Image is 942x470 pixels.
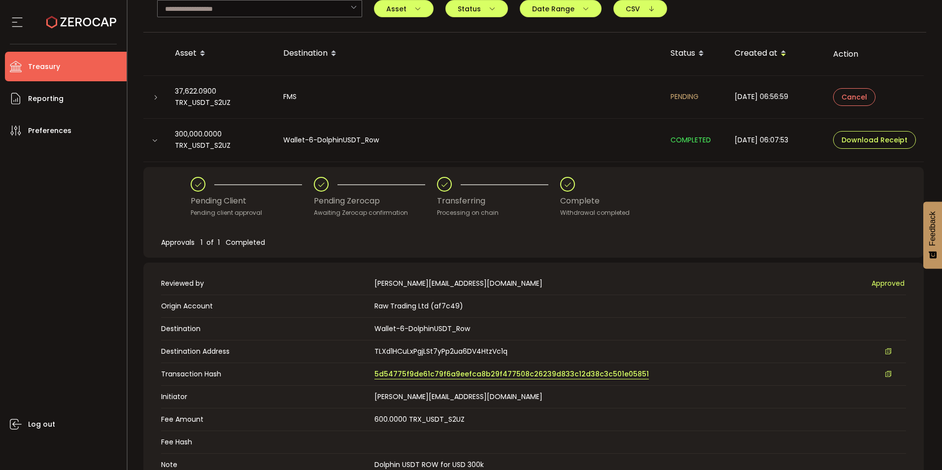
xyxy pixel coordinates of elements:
span: 5d54775f9de61c79f6a9eefca8b29f477508c26239d833c12d38c3c501e05851 [374,369,649,379]
div: Complete [560,192,630,210]
span: Date Range [532,5,589,12]
div: FMS [275,91,663,102]
span: PENDING [671,92,699,101]
span: Approvals 1 of 1 Completed [161,237,265,247]
div: Wallet-6-DolphinUSDT_Row [275,134,663,146]
div: Destination [275,45,663,62]
div: Pending Client [191,192,314,210]
div: 37,622.0900 TRX_USDT_S2UZ [167,86,275,108]
div: Transferring [437,192,560,210]
iframe: Chat Widget [893,423,942,470]
span: Feedback [928,211,937,246]
span: Asset [386,5,421,12]
div: Created at [727,45,825,62]
span: COMPLETED [671,135,711,145]
div: Action [825,48,924,60]
div: Awaiting Zerocap confirmation [314,208,437,218]
span: TLXd1HCuLxPgjLSt7yPp2ua6DV4HtzVc1q [374,346,507,357]
button: Download Receipt [833,131,916,149]
span: Preferences [28,124,71,138]
div: Processing on chain [437,208,560,218]
span: Log out [28,417,55,432]
div: Pending Zerocap [314,192,437,210]
button: Cancel [833,88,875,106]
span: Initiator [161,392,370,402]
div: Asset [167,45,275,62]
div: [DATE] 06:56:59 [727,91,825,102]
span: Destination [161,324,370,334]
span: Raw Trading Ltd (af7c49) [374,301,463,311]
span: [PERSON_NAME][EMAIL_ADDRESS][DOMAIN_NAME] [374,392,542,402]
span: Wallet-6-DolphinUSDT_Row [374,324,470,334]
span: Cancel [841,94,867,101]
span: Fee Hash [161,437,370,447]
span: Origin Account [161,301,370,311]
span: Fee Amount [161,414,370,425]
span: [PERSON_NAME][EMAIL_ADDRESS][DOMAIN_NAME] [374,278,542,289]
div: Withdrawal completed [560,208,630,218]
div: Status [663,45,727,62]
span: Reviewed by [161,278,370,289]
div: 300,000.0000 TRX_USDT_S2UZ [167,129,275,151]
span: Download Receipt [841,136,908,143]
span: Destination Address [161,346,370,357]
span: CSV [626,5,655,12]
span: Dolphin USDT ROW for USD 300k [374,460,484,470]
div: Pending client approval [191,208,314,218]
span: Note [161,460,370,470]
span: Treasury [28,60,60,74]
span: 600.0000 TRX_USDT_S2UZ [374,414,465,424]
span: Transaction Hash [161,369,370,379]
div: [DATE] 06:07:53 [727,134,825,146]
span: Reporting [28,92,64,106]
span: Status [458,5,496,12]
button: Feedback - Show survey [923,201,942,269]
span: Approved [872,278,905,289]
